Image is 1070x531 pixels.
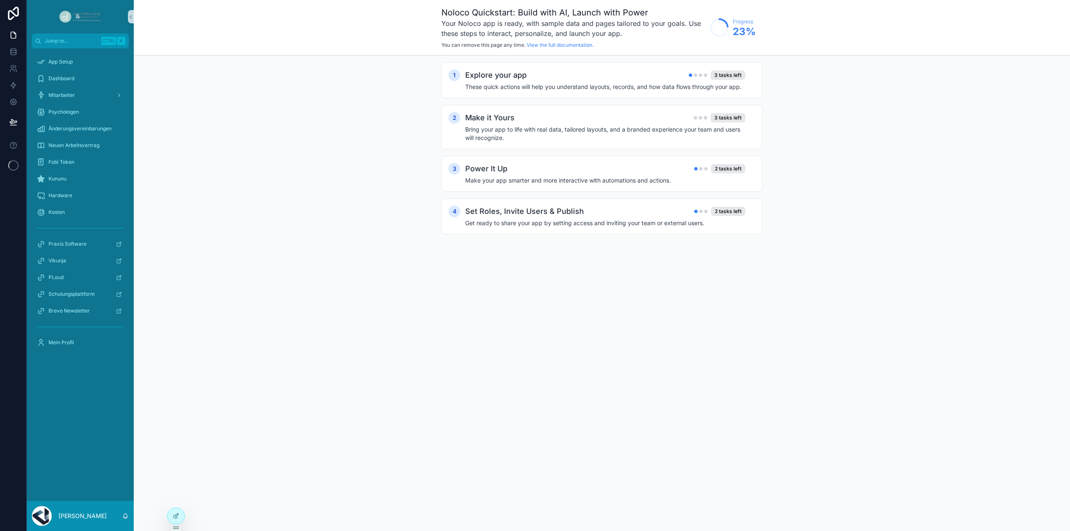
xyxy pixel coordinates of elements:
a: Fobi Token [32,155,129,170]
span: Mein Profil [48,339,74,346]
span: Kosten [48,209,65,216]
span: Praxis Software [48,241,87,247]
span: Hardware [48,192,72,199]
a: Hardware [32,188,129,203]
a: App Setup [32,54,129,69]
span: Schulungsplattform [48,291,95,297]
a: View the full documentation. [527,42,594,48]
a: Praxis Software [32,236,129,252]
span: Psychologen [48,109,79,115]
span: Änderungsvereinbarungen [48,125,112,132]
span: App Setup [48,58,73,65]
a: Neuen Arbeitsvertrag [32,138,129,153]
img: App logo [58,10,102,23]
div: 1 [448,69,460,81]
p: [PERSON_NAME] [59,512,107,520]
h2: Set Roles, Invite Users & Publish [465,206,584,217]
span: Jump to... [45,38,98,44]
span: Progress [733,18,756,25]
span: Brevo Newsletter [48,307,90,314]
span: Vikunja [48,257,66,264]
h2: Explore your app [465,69,527,81]
span: Ctrl [101,37,116,45]
div: 3 tasks left [711,113,745,122]
div: 2 [448,112,460,124]
div: 2 tasks left [711,207,745,216]
h4: Bring your app to life with real data, tailored layouts, and a branded experience your team and u... [465,125,745,142]
a: Psychologen [32,104,129,119]
span: Kununu [48,175,66,182]
h4: Get ready to share your app by setting access and inviting your team or external users. [465,219,745,227]
a: PLoud [32,270,129,285]
a: Kununu [32,171,129,186]
span: Fobi Token [48,159,74,165]
div: 2 tasks left [711,164,745,173]
div: 3 tasks left [711,71,745,80]
a: Brevo Newsletter [32,303,129,318]
a: Änderungsvereinbarungen [32,121,129,136]
a: Kosten [32,205,129,220]
button: Jump to...CtrlK [32,33,129,48]
span: K [118,38,125,44]
span: Mitarbeiter [48,92,75,99]
div: 4 [448,206,460,217]
h1: Noloco Quickstart: Build with AI, Launch with Power [441,7,706,18]
h2: Make it Yours [465,112,515,124]
a: Vikunja [32,253,129,268]
div: 3 [448,163,460,175]
h4: Make your app smarter and more interactive with automations and actions. [465,176,745,185]
span: PLoud [48,274,64,281]
div: scrollable content [27,48,134,361]
div: scrollable content [134,56,1070,257]
h2: Power It Up [465,163,507,175]
a: Schulungsplattform [32,287,129,302]
span: 23 % [733,25,756,38]
a: Dashboard [32,71,129,86]
a: Mein Profil [32,335,129,350]
h4: These quick actions will help you understand layouts, records, and how data flows through your app. [465,83,745,91]
h3: Your Noloco app is ready, with sample data and pages tailored to your goals. Use these steps to i... [441,18,706,38]
a: Mitarbeiter [32,88,129,103]
span: Neuen Arbeitsvertrag [48,142,99,149]
span: Dashboard [48,75,74,82]
span: You can remove this page any time. [441,42,525,48]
